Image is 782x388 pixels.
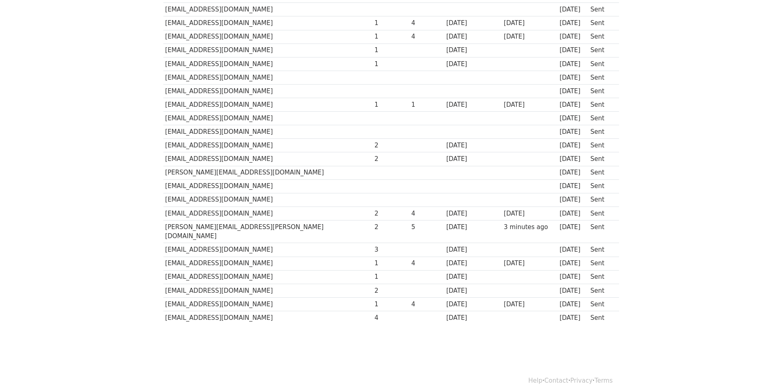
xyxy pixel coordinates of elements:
td: [EMAIL_ADDRESS][DOMAIN_NAME] [163,207,373,220]
td: [EMAIL_ADDRESS][DOMAIN_NAME] [163,112,373,125]
div: [DATE] [560,181,587,191]
td: Sent [588,84,615,98]
td: Sent [588,311,615,324]
div: [DATE] [446,223,500,232]
div: [DATE] [560,154,587,164]
div: 1 [374,18,407,28]
div: 2 [374,141,407,150]
div: [DATE] [504,300,555,309]
div: [DATE] [560,5,587,14]
div: [DATE] [446,32,500,41]
div: [DATE] [560,87,587,96]
a: Terms [594,377,612,384]
td: [EMAIL_ADDRESS][DOMAIN_NAME] [163,297,373,311]
a: Contact [544,377,568,384]
div: 4 [411,259,443,268]
a: Privacy [570,377,592,384]
div: 2 [374,154,407,164]
div: [DATE] [504,32,555,41]
div: [DATE] [560,286,587,296]
div: [DATE] [560,114,587,123]
td: Sent [588,220,615,243]
td: Sent [588,98,615,112]
div: [DATE] [504,259,555,268]
td: Sent [588,30,615,44]
div: 5 [411,223,443,232]
div: [DATE] [560,18,587,28]
td: Sent [588,270,615,284]
div: 1 [374,60,407,69]
div: [DATE] [504,18,555,28]
td: [EMAIL_ADDRESS][DOMAIN_NAME] [163,139,373,152]
td: [EMAIL_ADDRESS][DOMAIN_NAME] [163,193,373,207]
div: 聊天小工具 [741,349,782,388]
div: [DATE] [504,100,555,110]
div: 3 minutes ago [504,223,555,232]
div: [DATE] [560,60,587,69]
div: 1 [374,272,407,282]
div: [DATE] [560,209,587,218]
div: [DATE] [504,209,555,218]
td: [EMAIL_ADDRESS][DOMAIN_NAME] [163,84,373,98]
div: 1 [374,100,407,110]
div: [DATE] [446,245,500,255]
div: [DATE] [446,313,500,323]
div: 2 [374,209,407,218]
td: Sent [588,257,615,270]
div: [DATE] [560,272,587,282]
div: [DATE] [446,154,500,164]
div: [DATE] [560,46,587,55]
td: [PERSON_NAME][EMAIL_ADDRESS][DOMAIN_NAME] [163,166,373,179]
td: [EMAIL_ADDRESS][DOMAIN_NAME] [163,125,373,139]
div: [DATE] [560,195,587,204]
td: [EMAIL_ADDRESS][DOMAIN_NAME] [163,16,373,30]
div: [DATE] [446,286,500,296]
td: Sent [588,16,615,30]
div: [DATE] [446,209,500,218]
td: [EMAIL_ADDRESS][DOMAIN_NAME] [163,270,373,284]
td: Sent [588,71,615,84]
div: [DATE] [560,73,587,83]
div: 4 [374,313,407,323]
td: Sent [588,207,615,220]
td: [EMAIL_ADDRESS][DOMAIN_NAME] [163,98,373,112]
div: 3 [374,245,407,255]
td: [EMAIL_ADDRESS][DOMAIN_NAME] [163,284,373,297]
td: [EMAIL_ADDRESS][DOMAIN_NAME] [163,44,373,57]
div: [DATE] [560,127,587,137]
div: [DATE] [446,100,500,110]
td: [EMAIL_ADDRESS][DOMAIN_NAME] [163,57,373,71]
div: 4 [411,209,443,218]
div: [DATE] [446,272,500,282]
div: [DATE] [560,141,587,150]
td: [EMAIL_ADDRESS][DOMAIN_NAME] [163,71,373,84]
div: 1 [374,32,407,41]
div: 2 [374,223,407,232]
div: [DATE] [446,60,500,69]
div: 1 [374,300,407,309]
td: Sent [588,112,615,125]
td: [EMAIL_ADDRESS][DOMAIN_NAME] [163,30,373,44]
td: [EMAIL_ADDRESS][DOMAIN_NAME] [163,179,373,193]
a: Help [528,377,542,384]
td: Sent [588,166,615,179]
td: Sent [588,284,615,297]
div: [DATE] [560,300,587,309]
td: Sent [588,125,615,139]
div: 1 [374,259,407,268]
div: [DATE] [560,259,587,268]
iframe: Chat Widget [741,349,782,388]
td: Sent [588,193,615,207]
td: [PERSON_NAME][EMAIL_ADDRESS][PERSON_NAME][DOMAIN_NAME] [163,220,373,243]
div: 1 [411,100,443,110]
td: Sent [588,179,615,193]
div: [DATE] [560,223,587,232]
div: [DATE] [446,46,500,55]
td: Sent [588,139,615,152]
div: [DATE] [560,313,587,323]
div: [DATE] [446,300,500,309]
div: 4 [411,300,443,309]
td: [EMAIL_ADDRESS][DOMAIN_NAME] [163,257,373,270]
div: [DATE] [560,245,587,255]
div: [DATE] [446,259,500,268]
